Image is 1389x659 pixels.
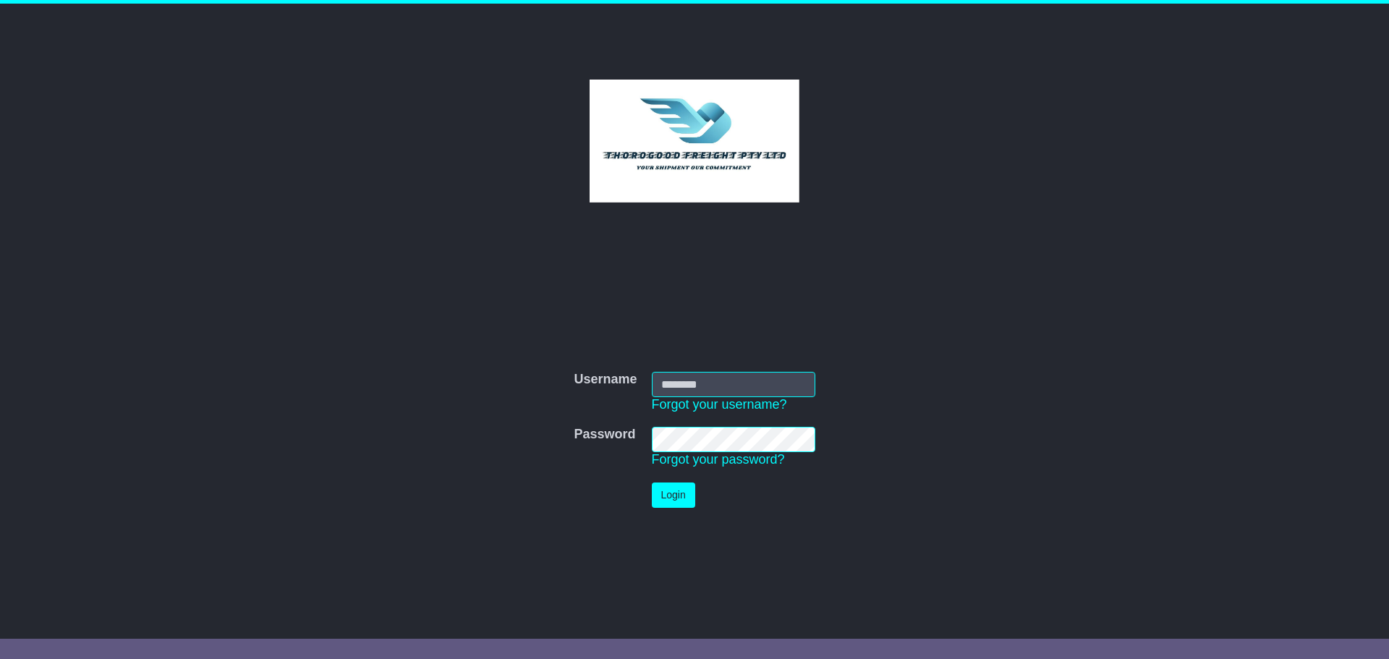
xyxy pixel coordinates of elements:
[574,372,637,388] label: Username
[652,482,695,508] button: Login
[590,80,800,203] img: Thorogood Freight Pty Ltd
[652,452,785,467] a: Forgot your password?
[574,427,635,443] label: Password
[652,397,787,412] a: Forgot your username?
